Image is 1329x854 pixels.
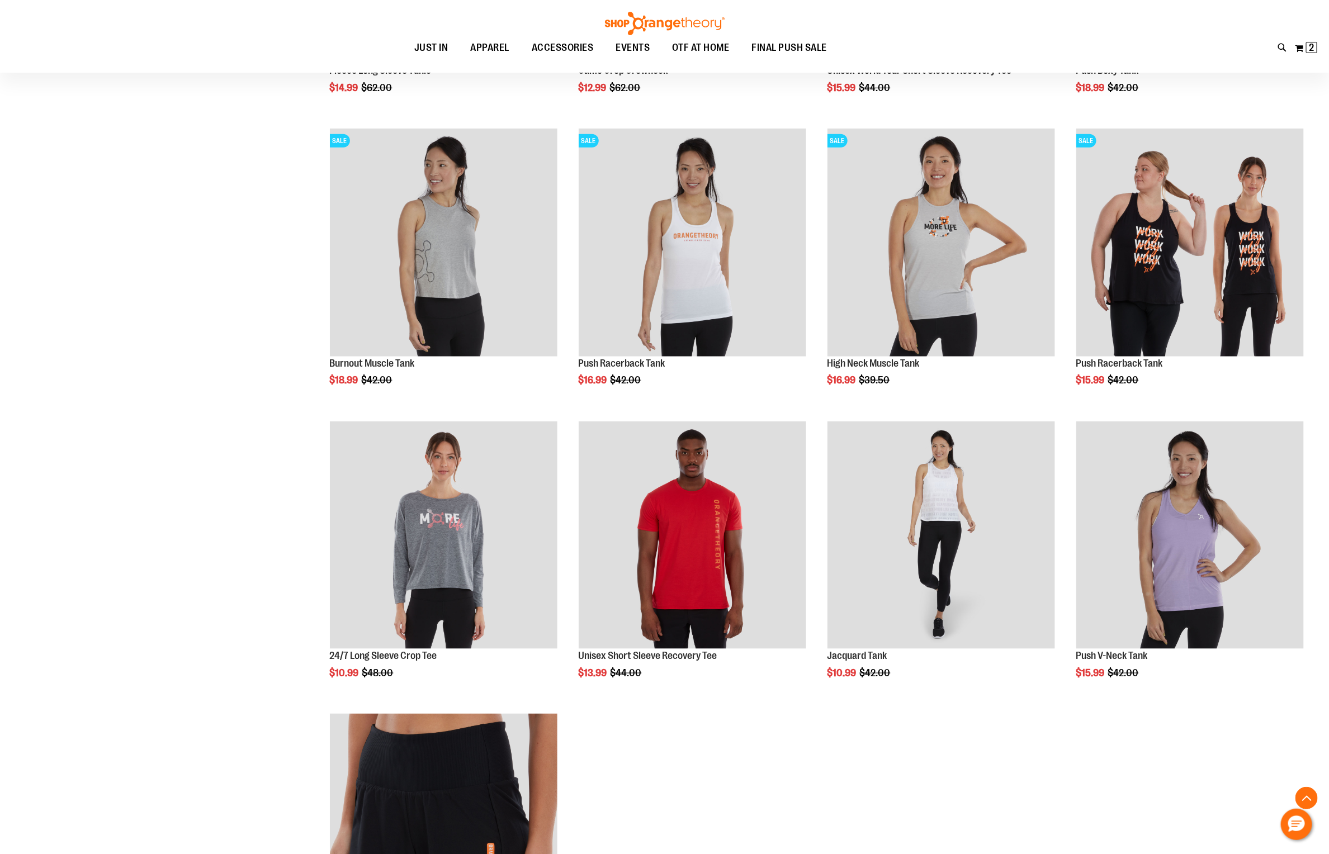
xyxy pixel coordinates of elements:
[752,35,827,60] span: FINAL PUSH SALE
[573,416,812,707] div: product
[1076,358,1163,369] a: Push Racerback Tank
[827,421,1055,651] a: Front view of Jacquard Tank
[403,35,460,61] a: JUST IN
[362,667,395,679] span: $48.00
[579,358,665,369] a: Push Racerback Tank
[470,35,509,60] span: APPAREL
[1076,82,1106,93] span: $18.99
[610,82,642,93] span: $62.00
[579,421,806,651] a: Product image for Unisex Short Sleeve Recovery Tee
[532,35,594,60] span: ACCESSORIES
[827,129,1055,356] img: Product image for High Neck Muscle Tank
[860,667,892,679] span: $42.00
[672,35,730,60] span: OTF AT HOME
[1076,374,1106,386] span: $15.99
[827,667,858,679] span: $10.99
[827,134,848,148] span: SALE
[1295,787,1318,809] button: Back To Top
[1076,134,1096,148] span: SALE
[362,82,394,93] span: $62.00
[1309,42,1314,53] span: 2
[603,12,726,35] img: Shop Orangetheory
[579,374,609,386] span: $16.99
[827,82,858,93] span: $15.99
[330,667,361,679] span: $10.99
[579,82,608,93] span: $12.99
[579,129,806,356] img: Product image for Push Racerback Tank
[579,667,609,679] span: $13.99
[330,134,350,148] span: SALE
[330,421,557,651] a: Product image for 24/7 Long Sleeve Crop Tee
[330,129,557,358] a: Product image for Burnout Muscle TankSALE
[579,134,599,148] span: SALE
[1076,129,1304,358] a: Product image for Push Racerback TankSALE
[1076,650,1148,661] a: Push V-Neck Tank
[827,358,920,369] a: High Neck Muscle Tank
[1108,667,1141,679] span: $42.00
[1108,82,1141,93] span: $42.00
[330,421,557,649] img: Product image for 24/7 Long Sleeve Crop Tee
[827,374,858,386] span: $16.99
[459,35,521,61] a: APPAREL
[611,374,643,386] span: $42.00
[827,129,1055,358] a: Product image for High Neck Muscle TankSALE
[1071,123,1309,414] div: product
[1076,129,1304,356] img: Product image for Push Racerback Tank
[579,129,806,358] a: Product image for Push Racerback TankSALE
[859,82,892,93] span: $44.00
[859,374,892,386] span: $39.50
[741,35,839,60] a: FINAL PUSH SALE
[330,358,415,369] a: Burnout Muscle Tank
[324,416,563,707] div: product
[579,421,806,649] img: Product image for Unisex Short Sleeve Recovery Tee
[661,35,741,61] a: OTF AT HOME
[362,374,394,386] span: $42.00
[330,374,360,386] span: $18.99
[573,123,812,414] div: product
[1281,809,1312,840] button: Hello, have a question? Let’s chat.
[1076,421,1304,651] a: Product image for Push V-Neck Tank
[330,129,557,356] img: Product image for Burnout Muscle Tank
[822,416,1061,707] div: product
[579,650,717,661] a: Unisex Short Sleeve Recovery Tee
[616,35,650,60] span: EVENTS
[827,421,1055,649] img: Front view of Jacquard Tank
[330,82,360,93] span: $14.99
[1108,374,1141,386] span: $42.00
[604,35,661,61] a: EVENTS
[521,35,605,61] a: ACCESSORIES
[324,123,563,414] div: product
[1076,421,1304,649] img: Product image for Push V-Neck Tank
[1071,416,1309,707] div: product
[414,35,448,60] span: JUST IN
[827,650,887,661] a: Jacquard Tank
[330,650,437,661] a: 24/7 Long Sleeve Crop Tee
[1076,667,1106,679] span: $15.99
[822,123,1061,414] div: product
[611,667,644,679] span: $44.00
